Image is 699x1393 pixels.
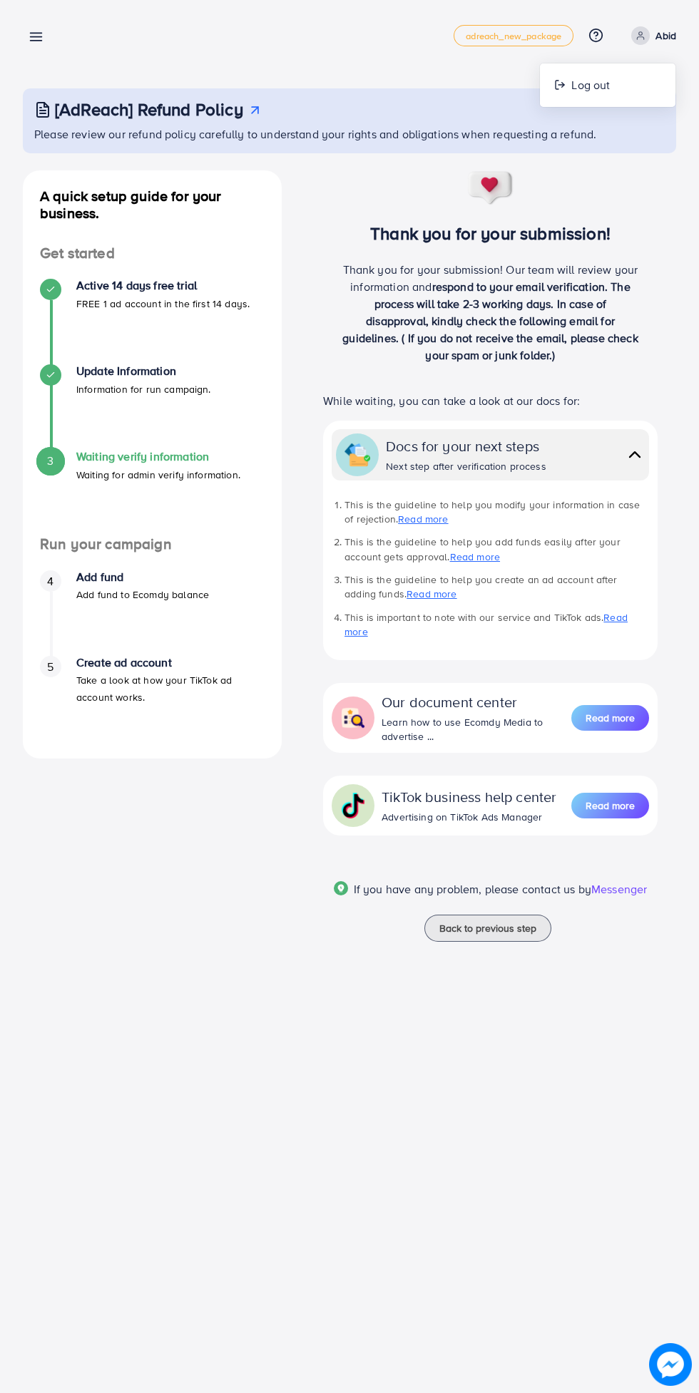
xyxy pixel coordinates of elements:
[55,99,243,120] h3: [AdReach] Refund Policy
[586,798,635,813] span: Read more
[655,27,676,44] p: Abid
[34,125,668,143] p: Please review our refund policy carefully to understand your rights and obligations when requesti...
[23,656,282,741] li: Create ad account
[345,610,649,639] li: This is important to note with our service and TikTok ads.
[386,436,546,456] div: Docs for your next steps
[340,793,366,818] img: collapse
[23,535,282,553] h4: Run your campaign
[450,550,500,564] a: Read more
[76,672,265,706] p: Take a look at how your TikTok ad account works.
[571,76,610,93] span: Log out
[76,364,211,378] h4: Update Information
[23,364,282,450] li: Update Information
[47,659,53,675] span: 5
[340,705,366,731] img: collapse
[76,570,209,584] h4: Add fund
[454,25,573,46] a: adreach_new_package
[76,450,240,463] h4: Waiting verify information
[398,512,448,526] a: Read more
[382,715,571,744] div: Learn how to use Ecomdy Media to advertise ...
[334,881,348,895] img: Popup guide
[23,245,282,262] h4: Get started
[382,786,556,807] div: TikTok business help center
[76,656,265,669] h4: Create ad account
[47,573,53,590] span: 4
[345,442,370,468] img: collapse
[382,810,556,824] div: Advertising on TikTok Ads Manager
[591,881,647,897] span: Messenger
[76,466,240,483] p: Waiting for admin verify information.
[571,704,649,732] a: Read more
[47,453,53,469] span: 3
[626,26,676,45] a: Abid
[323,392,658,409] p: While waiting, you can take a look at our docs for:
[649,1343,692,1386] img: image
[625,444,645,465] img: collapse
[424,915,551,942] button: Back to previous step
[439,921,536,935] span: Back to previous step
[23,279,282,364] li: Active 14 days free trial
[23,570,282,656] li: Add fund
[407,587,456,601] a: Read more
[76,381,211,398] p: Information for run campaign.
[466,31,561,41] span: adreach_new_package
[571,705,649,731] button: Read more
[386,459,546,473] div: Next step after verification process
[76,295,250,312] p: FREE 1 ad account in the first 14 days.
[382,692,571,712] div: Our document center
[23,187,282,222] h4: A quick setup guide for your business.
[23,450,282,535] li: Waiting verify information
[345,535,649,564] li: This is the guideline to help you add funds easily after your account gets approval.
[305,223,676,244] h3: Thank you for your submission!
[571,791,649,820] a: Read more
[76,279,250,292] h4: Active 14 days free trial
[539,63,676,108] ul: Abid
[354,881,591,897] span: If you have any problem, please contact us by
[76,586,209,603] p: Add fund to Ecomdy balance
[345,572,649,602] li: This is the guideline to help you create an ad account after adding funds.
[571,793,649,818] button: Read more
[467,170,514,206] img: success
[342,261,639,364] p: Thank you for your submission! Our team will review your information and
[586,711,635,725] span: Read more
[342,279,638,363] span: respond to your email verification. The process will take 2-3 working days. In case of disapprova...
[345,498,649,527] li: This is the guideline to help you modify your information in case of rejection.
[345,610,628,639] a: Read more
